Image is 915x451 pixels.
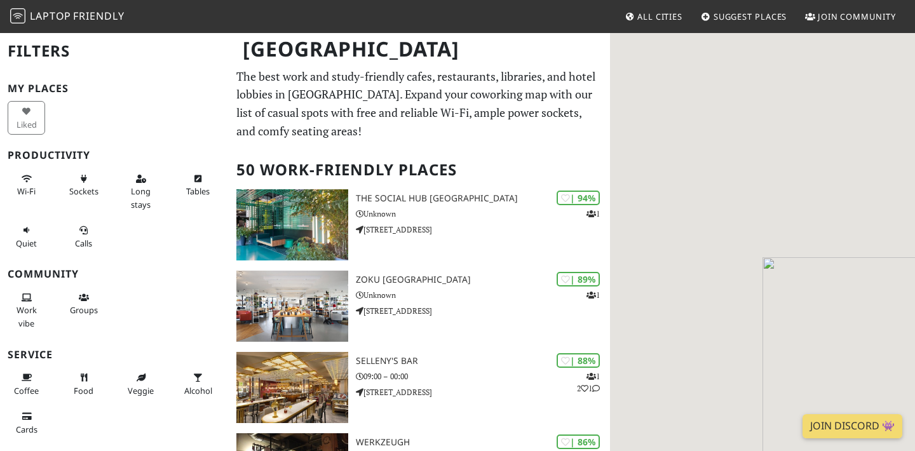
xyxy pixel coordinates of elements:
button: Coffee [8,367,45,401]
span: Stable Wi-Fi [17,185,36,197]
h3: The Social Hub [GEOGRAPHIC_DATA] [356,193,610,204]
h2: 50 Work-Friendly Places [236,151,602,189]
h3: SELLENY'S Bar [356,356,610,367]
span: Join Community [818,11,896,22]
h3: Community [8,268,221,280]
span: Laptop [30,9,71,23]
img: LaptopFriendly [10,8,25,24]
span: Alcohol [184,385,212,396]
a: Zoku Vienna | 89% 1 Zoku [GEOGRAPHIC_DATA] Unknown [STREET_ADDRESS] [229,271,610,342]
button: Sockets [65,168,102,202]
button: Quiet [8,220,45,253]
a: LaptopFriendly LaptopFriendly [10,6,125,28]
button: Food [65,367,102,401]
p: 09:00 – 00:00 [356,370,610,382]
img: SELLENY'S Bar [236,352,348,423]
button: Calls [65,220,102,253]
a: Join Community [800,5,901,28]
button: Veggie [122,367,159,401]
p: [STREET_ADDRESS] [356,224,610,236]
a: Suggest Places [696,5,792,28]
p: Unknown [356,208,610,220]
p: 1 [586,289,600,301]
a: Join Discord 👾 [803,414,902,438]
h3: Zoku [GEOGRAPHIC_DATA] [356,274,610,285]
button: Wi-Fi [8,168,45,202]
span: Group tables [70,304,98,316]
div: | 88% [557,353,600,368]
span: Power sockets [69,185,98,197]
h3: Productivity [8,149,221,161]
span: Video/audio calls [75,238,92,249]
span: Food [74,385,93,396]
button: Work vibe [8,287,45,333]
span: People working [17,304,37,328]
button: Long stays [122,168,159,215]
img: The Social Hub Vienna [236,189,348,260]
span: Work-friendly tables [186,185,210,197]
img: Zoku Vienna [236,271,348,342]
button: Cards [8,406,45,440]
h3: Service [8,349,221,361]
span: Quiet [16,238,37,249]
span: Suggest Places [714,11,787,22]
button: Alcohol [179,367,217,401]
span: Veggie [128,385,154,396]
span: Long stays [131,185,151,210]
a: All Cities [620,5,688,28]
span: Friendly [73,9,124,23]
span: All Cities [637,11,682,22]
h3: WerkzeugH [356,437,610,448]
span: Coffee [14,385,39,396]
span: Credit cards [16,424,37,435]
p: 1 2 1 [577,370,600,394]
a: The Social Hub Vienna | 94% 1 The Social Hub [GEOGRAPHIC_DATA] Unknown [STREET_ADDRESS] [229,189,610,260]
a: SELLENY'S Bar | 88% 121 SELLENY'S Bar 09:00 – 00:00 [STREET_ADDRESS] [229,352,610,423]
p: [STREET_ADDRESS] [356,386,610,398]
p: The best work and study-friendly cafes, restaurants, libraries, and hotel lobbies in [GEOGRAPHIC_... [236,67,602,140]
h3: My Places [8,83,221,95]
p: 1 [586,208,600,220]
h1: [GEOGRAPHIC_DATA] [233,32,607,67]
button: Groups [65,287,102,321]
p: [STREET_ADDRESS] [356,305,610,317]
h2: Filters [8,32,221,71]
div: | 89% [557,272,600,286]
button: Tables [179,168,217,202]
div: | 94% [557,191,600,205]
p: Unknown [356,289,610,301]
div: | 86% [557,434,600,449]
